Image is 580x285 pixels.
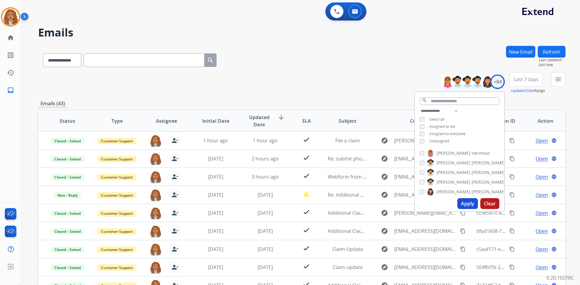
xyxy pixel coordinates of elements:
mat-icon: content_copy [460,264,466,270]
img: agent-avatar [150,225,162,238]
mat-icon: check [303,263,310,270]
span: Re: Additional Claim Information [328,192,401,198]
span: Customer Support [97,156,137,162]
span: [PERSON_NAME] [437,150,470,156]
span: Assigned to everyone [429,131,466,136]
span: Webform from [EMAIL_ADDRESS][DOMAIN_NAME] on [DATE] [328,173,465,180]
mat-icon: explore [381,227,388,235]
span: Range [511,88,545,93]
mat-icon: check [303,154,310,161]
mat-icon: content_copy [509,246,515,252]
span: Customer Support [97,246,137,253]
span: Customer Support [97,210,137,217]
span: Customer [410,117,433,125]
span: [DATE] [258,210,273,216]
span: [PERSON_NAME] [437,169,470,176]
mat-icon: home [7,34,14,41]
mat-icon: inbox [7,87,14,94]
span: SLA [302,117,311,125]
mat-icon: content_copy [460,228,466,234]
mat-icon: person_remove [171,227,179,235]
mat-icon: person_remove [171,137,179,144]
span: Last Updated: [539,58,565,62]
mat-icon: language [551,264,557,270]
span: 2 hours ago [252,155,279,162]
mat-icon: content_copy [460,246,466,252]
span: 3 hours ago [252,173,279,180]
span: [DATE] [208,228,223,234]
mat-icon: arrow_downward [278,114,285,121]
span: [EMAIL_ADDRESS][DOMAIN_NAME] [394,264,456,271]
mat-icon: check [303,208,310,216]
mat-icon: person_remove [171,264,179,271]
span: [EMAIL_ADDRESS][DOMAIN_NAME] [394,173,456,180]
mat-icon: check [303,245,310,252]
mat-icon: explore [381,209,388,217]
mat-icon: search [422,98,427,103]
span: [DATE] [208,173,223,180]
span: Open [536,137,548,144]
span: Closed – Solved [51,138,84,144]
span: [DATE] [258,228,273,234]
button: New Email [506,46,535,58]
button: Last 7 days [510,72,543,87]
span: [PERSON_NAME] [472,179,505,185]
th: Action [516,110,565,131]
mat-icon: content_copy [509,138,515,143]
mat-icon: person_remove [171,191,179,198]
span: [PERSON_NAME] [472,189,505,195]
mat-icon: report_problem [303,190,310,198]
span: Unassigned [429,138,449,144]
span: [PERSON_NAME] [437,189,470,195]
img: agent-avatar [150,207,162,220]
mat-icon: history [7,69,14,76]
p: Emails (43) [38,100,67,107]
mat-icon: explore [381,173,388,180]
span: Just now [539,62,565,67]
mat-icon: language [551,192,557,198]
span: Select all [429,117,444,122]
span: Customer Support [97,192,137,198]
span: [DATE] [258,192,273,198]
mat-icon: language [551,228,557,234]
mat-icon: content_copy [509,156,515,161]
span: File a claim [335,137,360,144]
span: Initial Date [202,117,229,125]
img: agent-avatar [150,135,162,147]
mat-icon: explore [381,245,388,253]
span: Hermoso [472,150,490,156]
mat-icon: check [303,136,310,143]
mat-icon: language [551,210,557,216]
span: 504fbf7b-2605-4c9b-b410-da2943e6958a [476,264,568,271]
span: Additional Claim Information [328,228,393,234]
img: agent-avatar [150,171,162,183]
span: [DATE] [208,246,223,252]
span: Closed – Solved [51,246,84,253]
span: [EMAIL_ADDRESS][DOMAIN_NAME] [394,245,456,253]
span: [DATE] [208,264,223,271]
span: [PERSON_NAME][EMAIL_ADDRESS][PERSON_NAME][DOMAIN_NAME] [394,137,456,144]
p: 0.20.1027RC [546,274,574,281]
img: agent-avatar [150,153,162,165]
mat-icon: content_copy [509,264,515,270]
mat-icon: explore [381,137,388,144]
img: agent-avatar [150,243,162,256]
span: Additional Claim Information [328,210,393,216]
div: +84 [490,74,505,89]
mat-icon: person_remove [171,173,179,180]
span: Customer Support [97,264,137,271]
span: [EMAIL_ADDRESS][DOMAIN_NAME] [394,227,456,235]
mat-icon: language [551,138,557,143]
button: Refresh [538,46,565,58]
span: Open [536,227,548,235]
mat-icon: menu [555,76,562,83]
span: [PERSON_NAME] [437,179,470,185]
mat-icon: check [303,172,310,179]
span: Assigned to me [429,124,455,129]
span: Open [536,155,548,162]
mat-icon: explore [381,264,388,271]
span: Last 7 days [514,78,539,81]
span: [DATE] [258,264,273,271]
span: Open [536,245,548,253]
span: [DATE] [258,246,273,252]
